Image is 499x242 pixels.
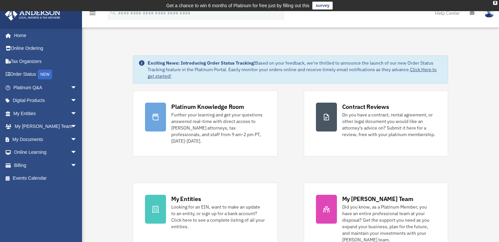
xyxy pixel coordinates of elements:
[148,60,443,79] div: Based on your feedback, we're thrilled to announce the launch of our new Order Status Tracking fe...
[110,9,117,16] i: search
[5,172,87,185] a: Events Calendar
[133,91,277,156] a: Platinum Knowledge Room Further your learning and get your questions answered real-time with dire...
[38,70,52,79] div: NEW
[71,133,84,146] span: arrow_drop_down
[304,91,448,156] a: Contract Reviews Do you have a contract, rental agreement, or other legal document you would like...
[342,195,413,203] div: My [PERSON_NAME] Team
[171,204,265,230] div: Looking for an EIN, want to make an update to an entity, or sign up for a bank account? Click her...
[342,103,389,111] div: Contract Reviews
[166,2,310,10] div: Get a chance to win 6 months of Platinum for free just by filling out this
[484,8,494,18] img: User Pic
[71,107,84,120] span: arrow_drop_down
[71,159,84,172] span: arrow_drop_down
[5,81,87,94] a: Platinum Q&Aarrow_drop_down
[5,42,87,55] a: Online Ordering
[89,9,96,17] i: menu
[171,195,201,203] div: My Entities
[342,111,436,138] div: Do you have a contract, rental agreement, or other legal document you would like an attorney's ad...
[5,120,87,133] a: My [PERSON_NAME] Teamarrow_drop_down
[5,159,87,172] a: Billingarrow_drop_down
[71,94,84,108] span: arrow_drop_down
[5,29,84,42] a: Home
[5,133,87,146] a: My Documentsarrow_drop_down
[5,68,87,81] a: Order StatusNEW
[3,8,62,21] img: Anderson Advisors Platinum Portal
[71,81,84,94] span: arrow_drop_down
[171,103,244,111] div: Platinum Knowledge Room
[5,107,87,120] a: My Entitiesarrow_drop_down
[493,1,497,5] div: close
[71,146,84,159] span: arrow_drop_down
[5,146,87,159] a: Online Learningarrow_drop_down
[5,55,87,68] a: Tax Organizers
[5,94,87,107] a: Digital Productsarrow_drop_down
[171,111,265,144] div: Further your learning and get your questions answered real-time with direct access to [PERSON_NAM...
[148,60,255,66] strong: Exciting News: Introducing Order Status Tracking!
[71,120,84,133] span: arrow_drop_down
[89,11,96,17] a: menu
[312,2,333,10] a: survey
[148,67,437,79] a: Click Here to get started!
